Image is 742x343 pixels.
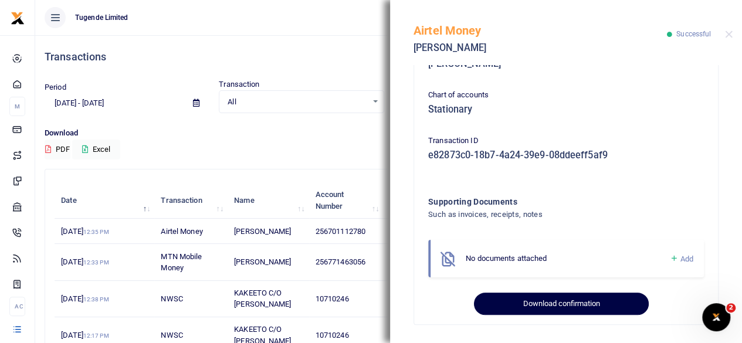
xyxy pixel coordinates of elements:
span: Tugende Limited [70,12,133,23]
span: 256701112780 [316,227,365,236]
span: [DATE] [61,294,109,303]
span: NWSC [161,294,182,303]
th: Account Number: activate to sort column ascending [309,182,384,219]
span: 2 [726,303,736,313]
th: Transaction: activate to sort column ascending [154,182,228,219]
span: NWSC [161,331,182,339]
span: All [228,96,367,108]
button: Download confirmation [474,293,648,315]
button: Close [725,30,733,38]
span: 10710246 [316,294,349,303]
input: select period [45,93,184,113]
p: Chart of accounts [428,89,704,101]
span: [DATE] [61,227,109,236]
li: Ac [9,297,25,316]
li: M [9,97,25,116]
span: [DATE] [61,257,109,266]
span: No documents attached [466,254,547,263]
h4: Such as invoices, receipts, notes [428,208,656,221]
span: [PERSON_NAME] [234,257,291,266]
img: logo-small [11,11,25,25]
a: Add [669,252,693,266]
small: 12:38 PM [83,296,109,303]
h5: [PERSON_NAME] [414,42,667,54]
span: Airtel Money [161,227,202,236]
label: Transaction [219,79,259,90]
label: Period [45,81,66,93]
span: Successful [676,30,711,38]
th: Name: activate to sort column ascending [228,182,309,219]
h5: Airtel Money [414,23,667,38]
iframe: Intercom live chat [702,303,730,331]
span: 256771463056 [316,257,365,266]
h5: Stationary [428,104,704,116]
small: 12:35 PM [83,229,109,235]
th: Memo: activate to sort column ascending [383,182,467,219]
span: MTN Mobile Money [161,252,202,273]
small: 12:33 PM [83,259,109,266]
a: logo-small logo-large logo-large [11,13,25,22]
th: Date: activate to sort column descending [55,182,154,219]
button: Excel [72,140,120,159]
h4: Transactions [45,50,733,63]
button: PDF [45,140,70,159]
h5: e82873c0-18b7-4a24-39e9-08ddeeff5af9 [428,150,704,161]
p: Download [45,127,733,140]
span: [DATE] [61,331,109,339]
h4: Supporting Documents [428,195,656,208]
small: 12:17 PM [83,332,109,339]
span: [PERSON_NAME] [234,227,291,236]
span: KAKEETO C/O [PERSON_NAME] [234,288,291,309]
p: Transaction ID [428,135,704,147]
span: Add [680,254,693,263]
